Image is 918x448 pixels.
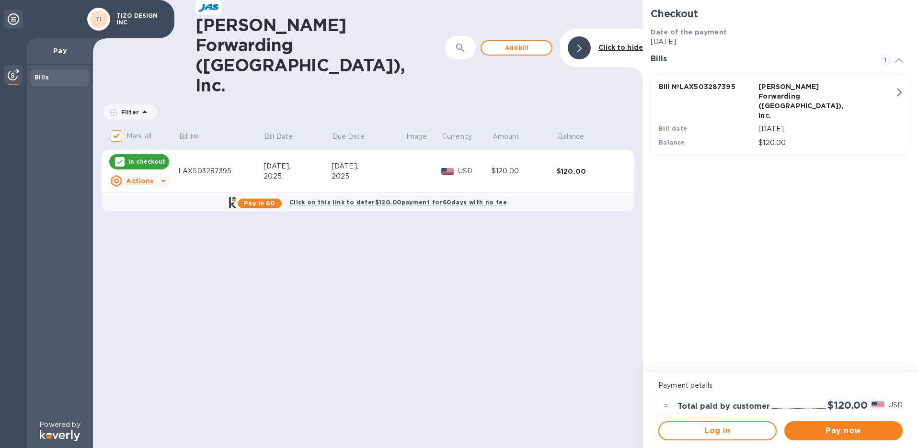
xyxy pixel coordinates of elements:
button: Addbill [481,40,552,56]
p: [DATE] [651,37,910,47]
p: Pay [34,46,85,56]
b: Click to hide [598,44,643,51]
div: $120.00 [492,166,557,176]
span: Balance [558,132,597,142]
span: Bill Date [264,132,305,142]
span: Bill № [179,132,211,142]
u: Actions [126,177,153,185]
div: $120.00 [557,167,622,176]
p: Payment details [658,381,903,391]
p: Powered by [39,420,80,430]
p: Bill Date [264,132,293,142]
img: USD [872,402,884,408]
p: Filter [117,108,139,116]
div: 2025 [332,171,405,181]
p: TIZO DESIGN INC [116,12,164,26]
p: Due Date [333,132,365,142]
span: Log in [667,425,768,437]
span: 1 [880,55,891,66]
b: Click on this link to defer $120.00 payment for 60 days with no fee [289,199,507,206]
img: Logo [40,430,80,441]
h3: Bills [651,55,868,64]
b: Bills [34,74,49,81]
h2: $120.00 [827,399,868,411]
div: 2025 [264,171,332,181]
p: In checkout [128,157,165,166]
h1: [PERSON_NAME] Forwarding ([GEOGRAPHIC_DATA]), Inc. [195,15,420,95]
b: Bill date [659,125,688,132]
div: = [658,398,674,414]
p: Bill № LAX503287395 [659,82,755,91]
b: Balance [659,139,685,146]
div: LAX503287395 [178,166,264,176]
div: [DATE], [332,161,405,171]
span: Due Date [333,132,377,142]
div: [DATE], [264,161,332,171]
p: [PERSON_NAME] Forwarding ([GEOGRAPHIC_DATA]), Inc. [758,82,854,120]
button: Log in [658,421,777,440]
button: Pay now [784,421,903,440]
p: Currency [442,132,472,142]
p: Image [406,132,427,142]
button: Bill №LAX503287395[PERSON_NAME] Forwarding ([GEOGRAPHIC_DATA]), Inc.Bill date[DATE]Balance$120.00 [651,74,910,156]
b: Pay in 60 [244,200,275,207]
p: Bill № [179,132,199,142]
p: Amount [493,132,519,142]
span: Amount [493,132,532,142]
p: $120.00 [758,138,895,148]
p: Mark all [126,131,151,141]
p: USD [458,166,492,176]
b: TI [95,15,102,22]
span: Pay now [792,425,895,437]
b: Date of the payment [651,28,727,36]
p: USD [888,400,903,410]
h3: Total paid by customer [677,402,770,411]
span: Add bill [489,42,544,54]
p: [DATE] [758,124,895,134]
p: Balance [558,132,585,142]
h2: Checkout [651,8,910,20]
img: USD [441,168,454,175]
